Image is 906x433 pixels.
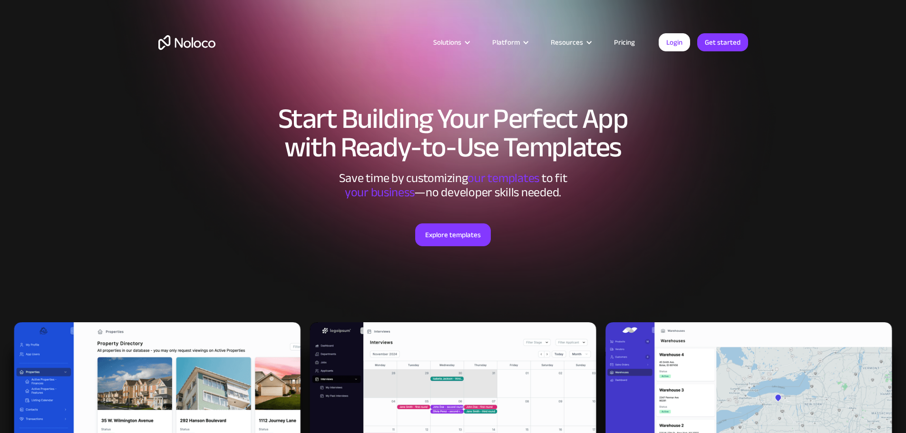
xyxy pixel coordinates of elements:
a: Login [659,33,690,51]
div: Resources [551,36,583,48]
a: Pricing [602,36,647,48]
h1: Start Building Your Perfect App with Ready-to-Use Templates [158,105,748,162]
div: Resources [539,36,602,48]
span: your business [345,181,415,204]
div: Solutions [433,36,461,48]
a: home [158,35,215,50]
div: Solutions [421,36,480,48]
div: Platform [492,36,520,48]
a: Explore templates [415,223,491,246]
a: Get started [697,33,748,51]
span: our templates [468,166,539,190]
div: Save time by customizing to fit ‍ —no developer skills needed. [311,171,596,200]
div: Platform [480,36,539,48]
